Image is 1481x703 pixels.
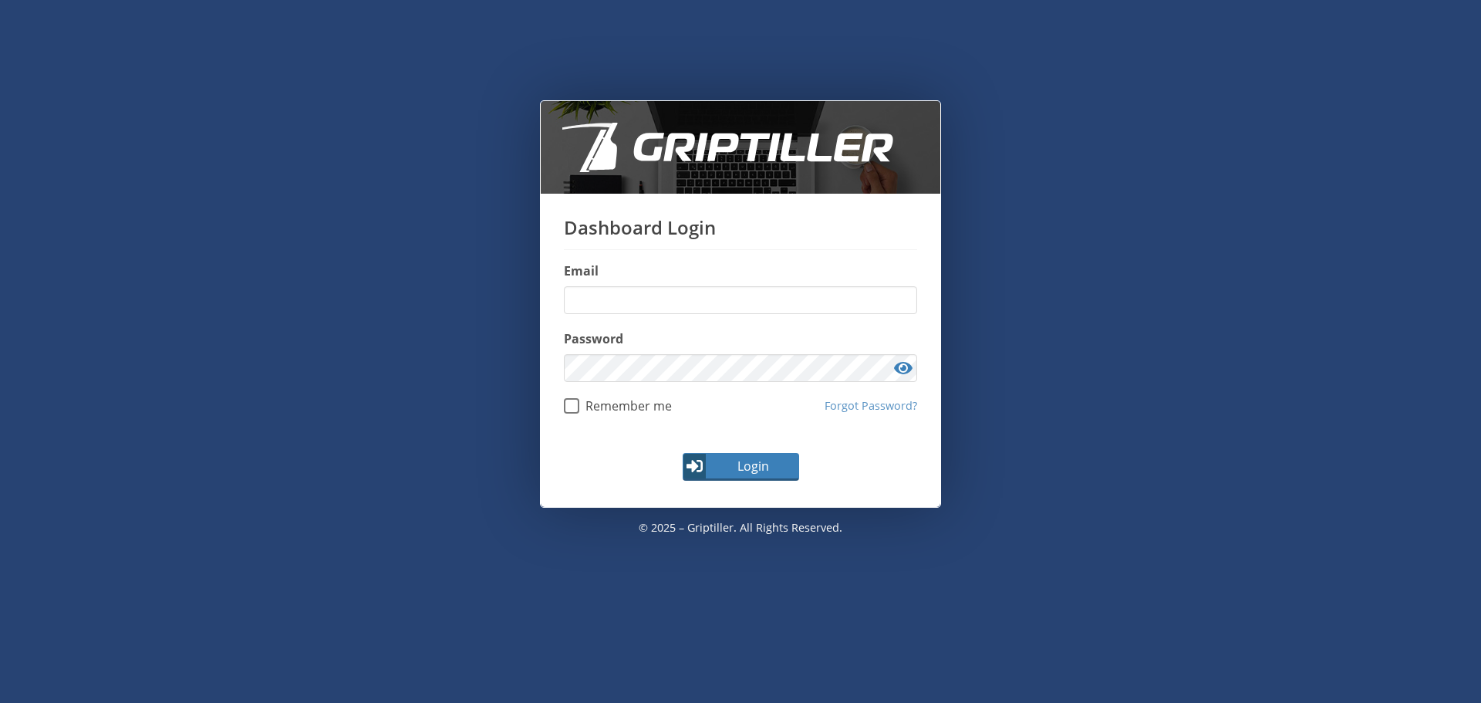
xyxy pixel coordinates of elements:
[564,217,917,250] h1: Dashboard Login
[825,397,917,414] a: Forgot Password?
[564,330,917,348] label: Password
[564,262,917,280] label: Email
[579,398,672,414] span: Remember me
[540,508,941,548] p: © 2025 – Griptiller. All rights reserved.
[683,453,799,481] button: Login
[708,457,798,475] span: Login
